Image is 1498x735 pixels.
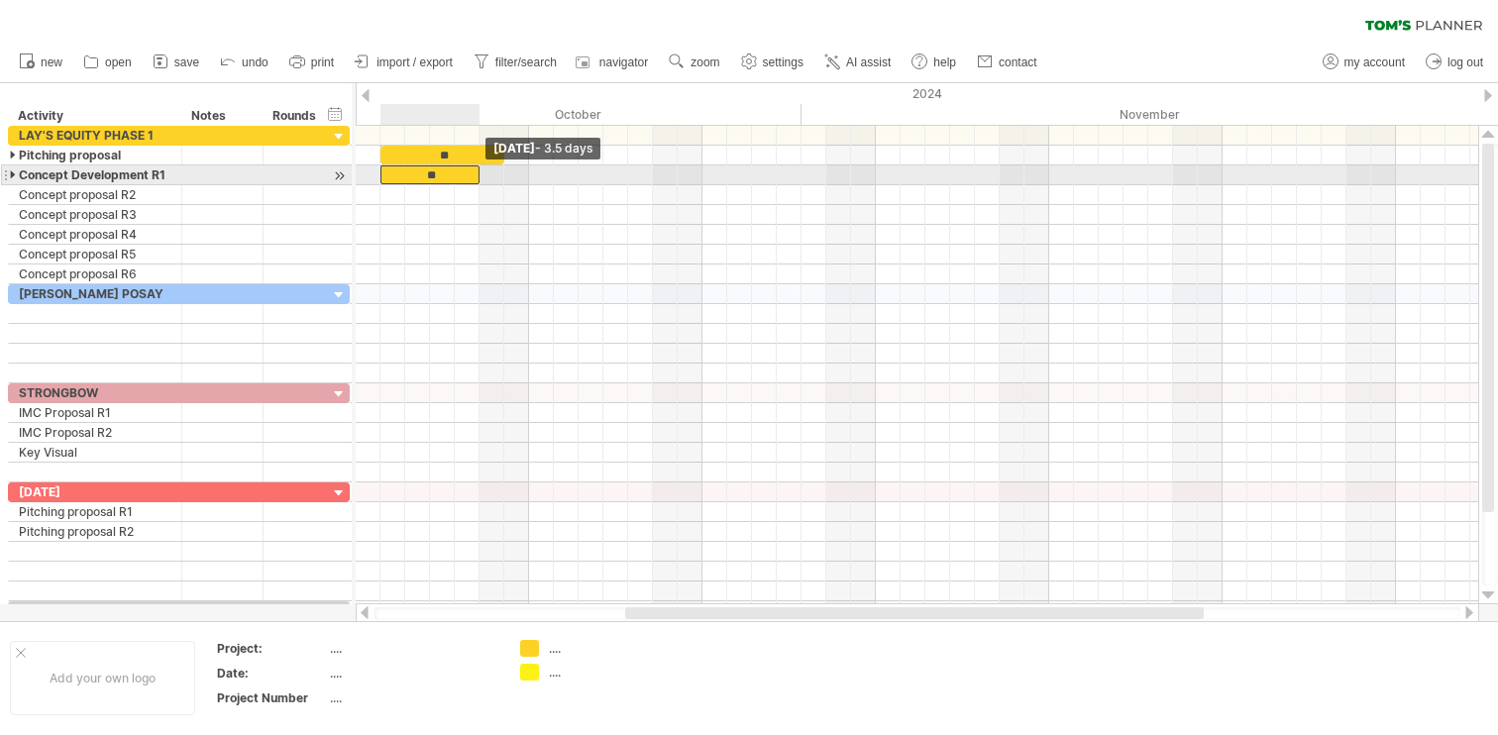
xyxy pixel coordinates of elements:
div: Concept proposal R3 [19,205,171,224]
span: my account [1344,55,1405,69]
a: undo [215,50,274,75]
div: .... [330,665,496,682]
div: Concept proposal R4 [19,225,171,244]
div: Pitching proposal R2 [19,522,171,541]
span: settings [763,55,803,69]
div: Pitching proposal [19,146,171,164]
a: AI assist [819,50,897,75]
a: open [78,50,138,75]
a: filter/search [469,50,563,75]
a: my account [1318,50,1411,75]
div: IMC Proposal R2 [19,423,171,442]
a: settings [736,50,809,75]
div: Date: [217,665,326,682]
span: print [311,55,334,69]
span: import / export [376,55,453,69]
div: Activity [18,106,170,126]
div: Key Visual [19,443,171,462]
div: Rounds [272,106,317,126]
div: Concept proposal R5 [19,245,171,263]
div: [DATE] [485,138,600,159]
span: save [174,55,199,69]
div: LAY'S EQUITY PHASE 1 [19,126,171,145]
div: Concept proposal R6 [19,264,171,283]
div: .... [549,640,657,657]
div: Concept proposal R2 [19,185,171,204]
a: contact [972,50,1043,75]
a: save [148,50,205,75]
div: .... [549,664,657,681]
span: filter/search [495,55,557,69]
a: help [907,50,962,75]
div: .... [330,689,496,706]
span: new [41,55,62,69]
span: undo [242,55,268,69]
div: Project: [217,640,326,657]
div: [DATE] [19,482,171,501]
a: new [14,50,68,75]
div: Add your own logo [10,641,195,715]
span: zoom [691,55,719,69]
span: contact [999,55,1037,69]
div: STRONGBOW [19,383,171,402]
span: log out [1447,55,1483,69]
div: IMC Proposal R1 [19,403,171,422]
span: - 3.5 days [535,141,592,156]
a: log out [1421,50,1489,75]
div: Notes [191,106,252,126]
span: help [933,55,956,69]
div: Pitching proposal R1 [19,502,171,521]
div: [PERSON_NAME] POSAY [19,284,171,303]
div: scroll to activity [330,165,349,186]
div: Concept Development R1 [19,165,171,184]
span: AI assist [846,55,891,69]
div: .... [330,640,496,657]
div: Project Number [217,689,326,706]
div: October 2024 [34,104,802,125]
a: navigator [573,50,654,75]
span: navigator [599,55,648,69]
span: open [105,55,132,69]
a: print [284,50,340,75]
a: zoom [664,50,725,75]
a: import / export [350,50,459,75]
